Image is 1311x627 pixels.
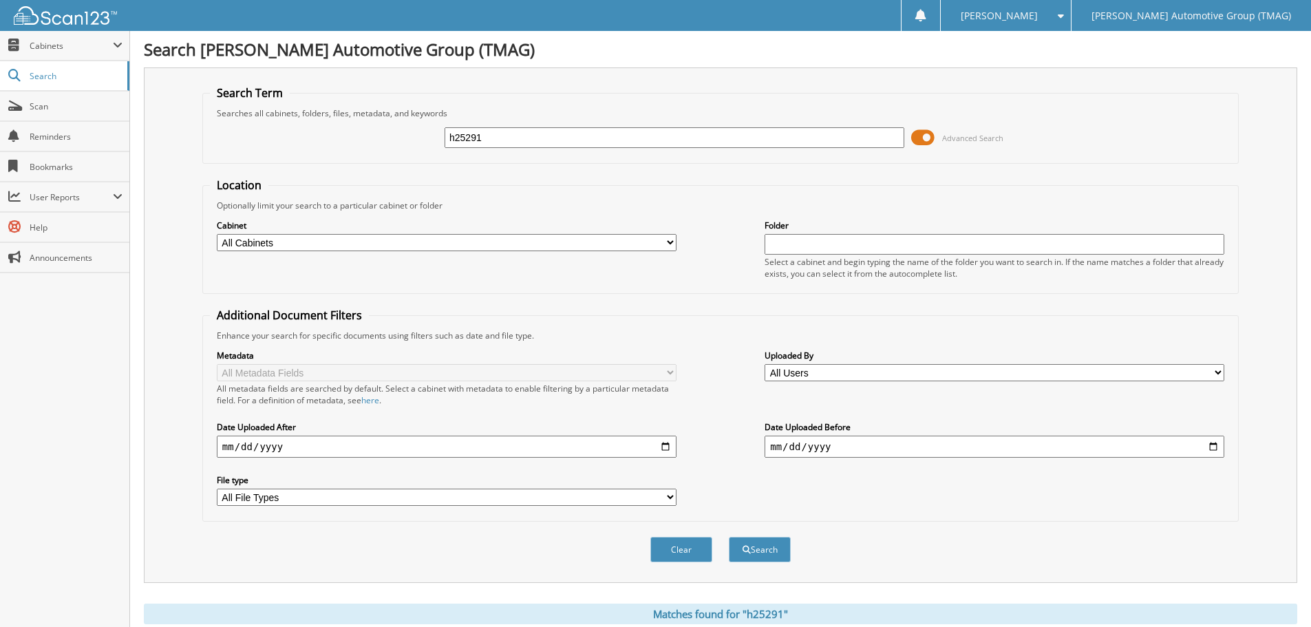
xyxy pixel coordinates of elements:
[961,12,1038,20] span: [PERSON_NAME]
[210,308,369,323] legend: Additional Document Filters
[210,178,268,193] legend: Location
[30,222,122,233] span: Help
[144,604,1297,624] div: Matches found for "h25291"
[210,200,1231,211] div: Optionally limit your search to a particular cabinet or folder
[765,256,1224,279] div: Select a cabinet and begin typing the name of the folder you want to search in. If the name match...
[650,537,712,562] button: Clear
[729,537,791,562] button: Search
[30,70,120,82] span: Search
[765,350,1224,361] label: Uploaded By
[30,191,113,203] span: User Reports
[30,161,122,173] span: Bookmarks
[1091,12,1291,20] span: [PERSON_NAME] Automotive Group (TMAG)
[30,131,122,142] span: Reminders
[210,85,290,100] legend: Search Term
[210,107,1231,119] div: Searches all cabinets, folders, files, metadata, and keywords
[765,220,1224,231] label: Folder
[30,252,122,264] span: Announcements
[217,436,676,458] input: start
[217,220,676,231] label: Cabinet
[30,40,113,52] span: Cabinets
[30,100,122,112] span: Scan
[217,350,676,361] label: Metadata
[361,394,379,406] a: here
[765,421,1224,433] label: Date Uploaded Before
[144,38,1297,61] h1: Search [PERSON_NAME] Automotive Group (TMAG)
[217,383,676,406] div: All metadata fields are searched by default. Select a cabinet with metadata to enable filtering b...
[14,6,117,25] img: scan123-logo-white.svg
[210,330,1231,341] div: Enhance your search for specific documents using filters such as date and file type.
[217,474,676,486] label: File type
[765,436,1224,458] input: end
[942,133,1003,143] span: Advanced Search
[217,421,676,433] label: Date Uploaded After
